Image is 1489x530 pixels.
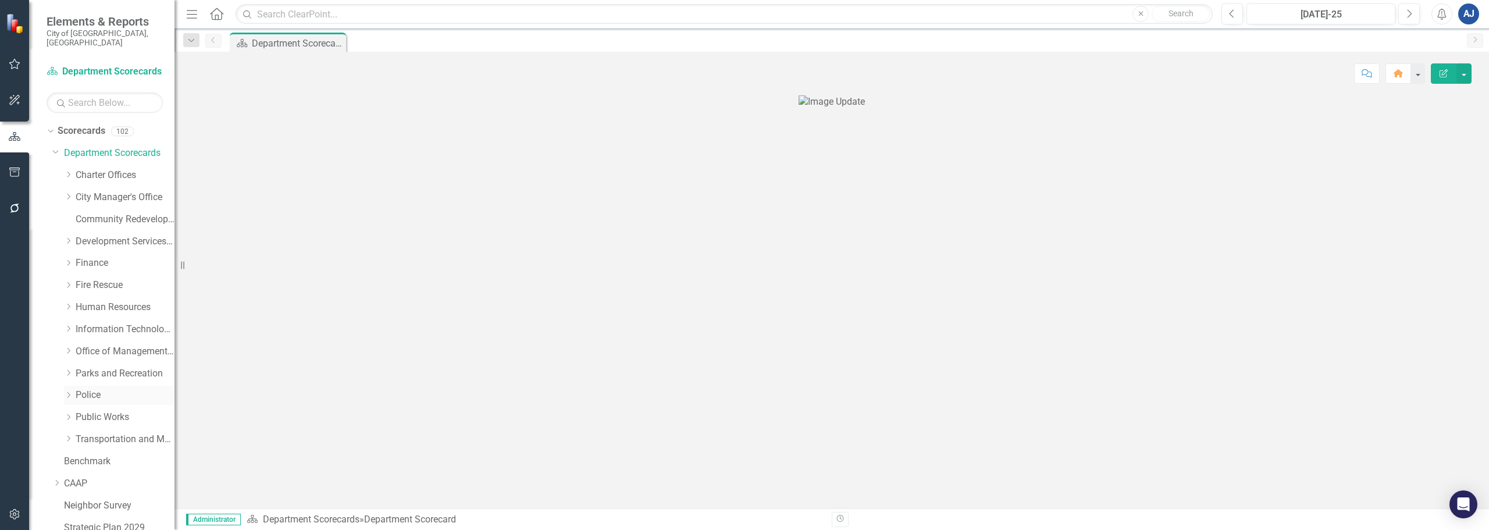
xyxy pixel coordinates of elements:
button: Search [1152,6,1210,22]
img: ClearPoint Strategy [6,13,26,34]
div: Department Scorecard [252,36,343,51]
div: Open Intercom Messenger [1449,490,1477,518]
a: Finance [76,257,174,270]
div: » [247,513,823,527]
input: Search ClearPoint... [236,4,1213,24]
a: Parks and Recreation [76,367,174,380]
img: Image Update [799,95,865,109]
span: Elements & Reports [47,15,163,29]
a: Department Scorecards [263,514,359,525]
button: AJ [1458,3,1479,24]
a: Benchmark [64,455,174,468]
a: Public Works [76,411,174,424]
span: Search [1169,9,1194,18]
span: Administrator [186,514,241,525]
a: Department Scorecards [64,147,174,160]
a: Transportation and Mobility [76,433,174,446]
input: Search Below... [47,93,163,113]
div: 102 [111,126,134,136]
a: Fire Rescue [76,279,174,292]
a: Community Redevelopment Agency [76,213,174,226]
a: Scorecards [58,125,105,138]
a: Charter Offices [76,169,174,182]
a: Development Services Department [76,235,174,248]
a: Human Resources [76,301,174,314]
a: City Manager's Office [76,191,174,204]
a: CAAP [64,477,174,490]
div: Department Scorecard [364,514,456,525]
a: Neighbor Survey [64,499,174,513]
a: Office of Management and Budget [76,345,174,358]
div: [DATE]-25 [1251,8,1391,22]
a: Department Scorecards [47,65,163,79]
a: Information Technology Services [76,323,174,336]
button: [DATE]-25 [1246,3,1395,24]
a: Police [76,389,174,402]
small: City of [GEOGRAPHIC_DATA], [GEOGRAPHIC_DATA] [47,29,163,48]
